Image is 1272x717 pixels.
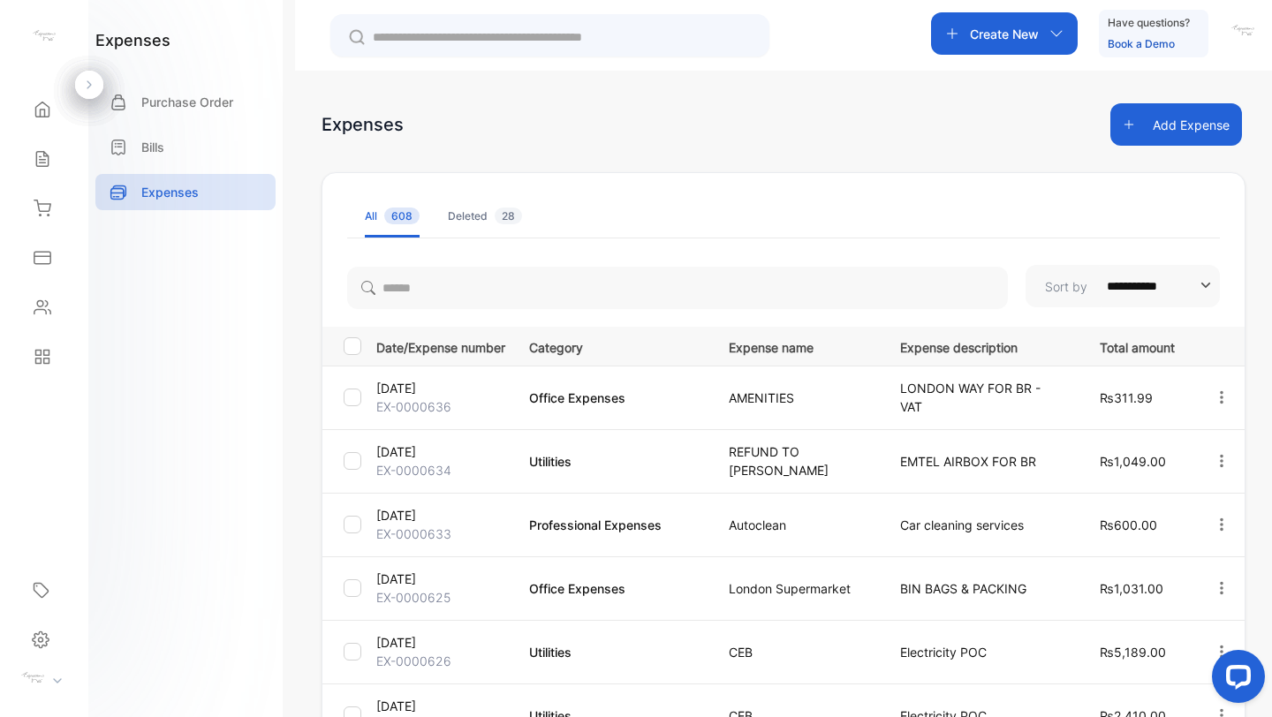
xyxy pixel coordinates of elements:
[376,379,507,397] p: [DATE]
[95,174,276,210] a: Expenses
[729,335,864,357] p: Expense name
[529,643,693,661] p: Utilities
[1045,277,1087,296] p: Sort by
[931,12,1078,55] button: Create New
[900,335,1064,357] p: Expense description
[376,461,507,479] p: EX-0000634
[1230,12,1256,55] button: avatar
[376,633,507,652] p: [DATE]
[95,28,170,52] h1: expenses
[376,570,507,588] p: [DATE]
[529,579,693,598] p: Office Expenses
[729,579,864,598] p: London Supermarket
[376,335,507,357] p: Date/Expense number
[1100,335,1177,357] p: Total amount
[376,506,507,525] p: [DATE]
[19,665,46,691] img: profile
[1100,517,1157,532] span: ₨600.00
[529,335,693,357] p: Category
[1100,454,1166,469] span: ₨1,049.00
[376,588,507,607] p: EX-0000625
[529,516,693,534] p: Professional Expenses
[1108,14,1190,32] p: Have questions?
[384,208,420,224] span: 608
[729,389,864,407] p: AMENITIES
[729,442,864,479] p: REFUND TO [PERSON_NAME]
[529,452,693,471] p: Utilities
[376,652,507,670] p: EX-0000626
[376,697,507,715] p: [DATE]
[1100,581,1163,596] span: ₨1,031.00
[900,579,1064,598] p: BIN BAGS & PACKING
[900,379,1064,416] p: LONDON WAY FOR BR - VAT
[1110,103,1242,146] button: Add Expense
[365,208,420,224] div: All
[1230,18,1256,44] img: avatar
[1100,645,1166,660] span: ₨5,189.00
[376,397,507,416] p: EX-0000636
[900,643,1064,661] p: Electricity POC
[1100,390,1153,405] span: ₨311.99
[970,25,1039,43] p: Create New
[376,442,507,461] p: [DATE]
[95,84,276,120] a: Purchase Order
[495,208,522,224] span: 28
[31,23,57,49] img: logo
[1108,37,1175,50] a: Book a Demo
[729,643,864,661] p: CEB
[95,129,276,165] a: Bills
[1198,643,1272,717] iframe: LiveChat chat widget
[322,111,404,138] div: Expenses
[900,516,1064,534] p: Car cleaning services
[376,525,507,543] p: EX-0000633
[141,183,199,201] p: Expenses
[729,516,864,534] p: Autoclean
[448,208,522,224] div: Deleted
[900,452,1064,471] p: EMTEL AIRBOX FOR BR
[529,389,693,407] p: Office Expenses
[141,138,164,156] p: Bills
[1026,265,1220,307] button: Sort by
[141,93,233,111] p: Purchase Order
